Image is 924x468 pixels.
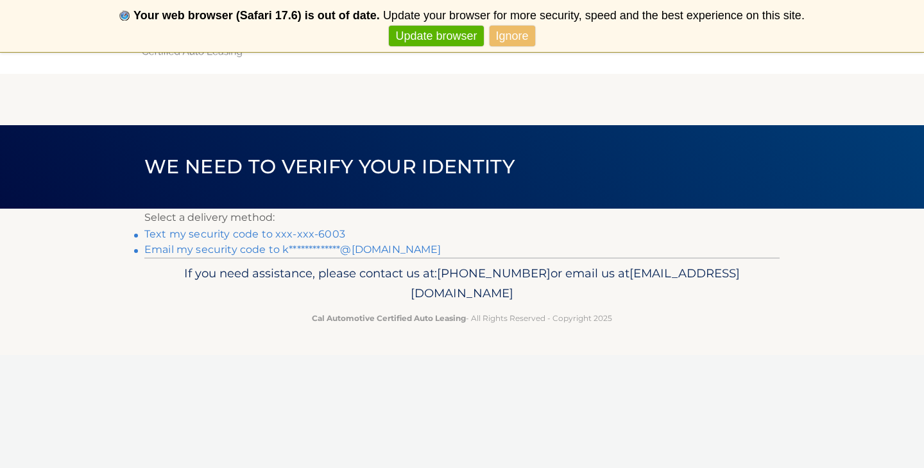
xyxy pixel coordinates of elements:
[389,26,483,47] a: Update browser
[153,263,771,304] p: If you need assistance, please contact us at: or email us at
[437,266,551,281] span: [PHONE_NUMBER]
[312,313,466,323] strong: Cal Automotive Certified Auto Leasing
[144,228,345,240] a: Text my security code to xxx-xxx-6003
[133,9,380,22] b: Your web browser (Safari 17.6) is out of date.
[144,209,780,227] p: Select a delivery method:
[383,9,805,22] span: Update your browser for more security, speed and the best experience on this site.
[153,311,771,325] p: - All Rights Reserved - Copyright 2025
[490,26,535,47] a: Ignore
[144,155,515,178] span: We need to verify your identity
